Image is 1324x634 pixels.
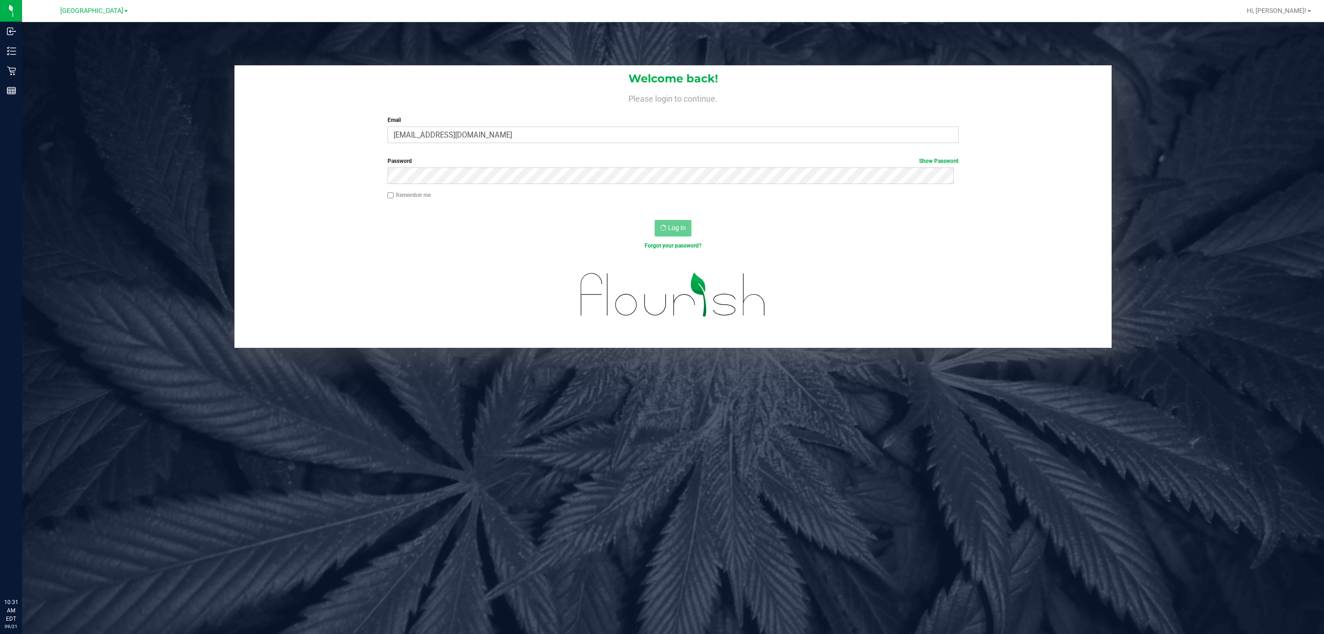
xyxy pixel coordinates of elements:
button: Log In [655,220,691,236]
inline-svg: Inbound [7,27,16,36]
img: flourish_logo.svg [564,259,783,330]
p: 09/21 [4,623,18,630]
span: [GEOGRAPHIC_DATA] [60,7,123,15]
span: Log In [668,224,686,231]
p: 10:31 AM EDT [4,598,18,623]
inline-svg: Retail [7,66,16,75]
inline-svg: Inventory [7,46,16,56]
label: Remember me [388,191,431,199]
h4: Please login to continue. [234,92,1112,103]
span: Hi, [PERSON_NAME]! [1247,7,1307,14]
h1: Welcome back! [234,73,1112,85]
input: Remember me [388,192,394,199]
a: Forgot your password? [645,242,702,249]
inline-svg: Reports [7,86,16,95]
label: Email [388,116,959,124]
a: Show Password [919,158,959,164]
span: Password [388,158,412,164]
